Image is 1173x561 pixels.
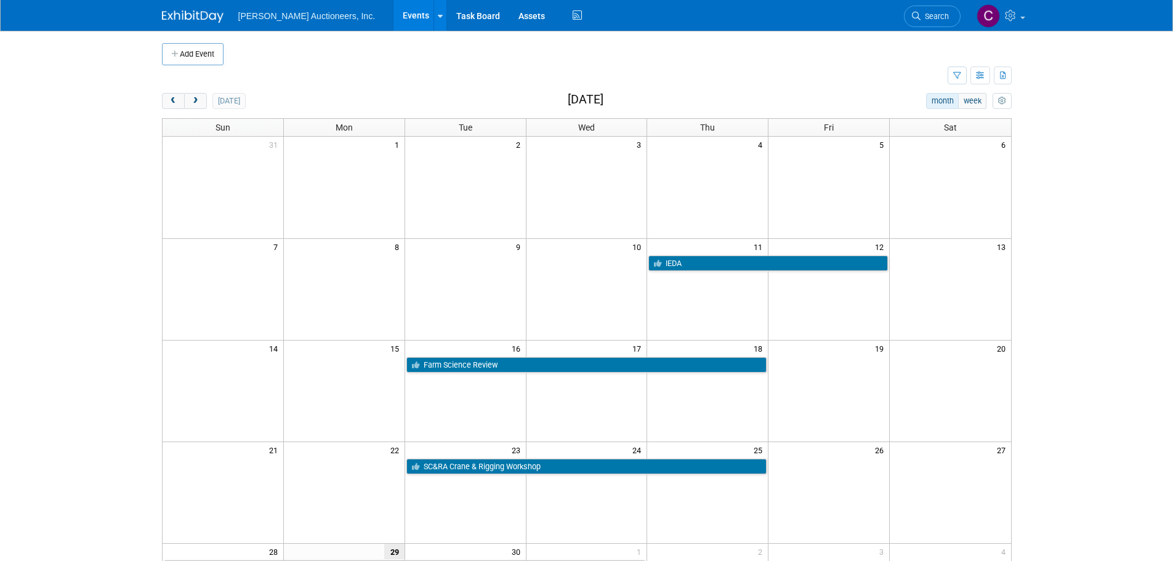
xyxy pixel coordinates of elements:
span: 9 [515,239,526,254]
span: [PERSON_NAME] Auctioneers, Inc. [238,11,376,21]
button: prev [162,93,185,109]
button: week [958,93,986,109]
span: 1 [635,544,647,559]
span: 17 [631,341,647,356]
h2: [DATE] [568,93,603,107]
span: 4 [757,137,768,152]
span: Wed [578,123,595,132]
button: Add Event [162,43,224,65]
i: Personalize Calendar [998,97,1006,105]
span: 31 [268,137,283,152]
a: IEDA [648,256,888,272]
span: 1 [393,137,405,152]
span: 8 [393,239,405,254]
span: Sun [216,123,230,132]
span: 5 [878,137,889,152]
span: 23 [510,442,526,458]
span: Mon [336,123,353,132]
span: 21 [268,442,283,458]
span: Thu [700,123,715,132]
button: next [184,93,207,109]
span: 25 [752,442,768,458]
span: 4 [1000,544,1011,559]
button: myCustomButton [993,93,1011,109]
span: 27 [996,442,1011,458]
span: 11 [752,239,768,254]
span: 15 [389,341,405,356]
span: 12 [874,239,889,254]
button: [DATE] [212,93,245,109]
span: 20 [996,341,1011,356]
span: Tue [459,123,472,132]
img: ExhibitDay [162,10,224,23]
span: 24 [631,442,647,458]
span: 22 [389,442,405,458]
a: Farm Science Review [406,357,767,373]
img: Cyndi Wade [977,4,1000,28]
span: 14 [268,341,283,356]
span: 3 [635,137,647,152]
span: 19 [874,341,889,356]
a: Search [904,6,961,27]
span: 13 [996,239,1011,254]
span: 16 [510,341,526,356]
span: 29 [384,544,405,559]
span: Search [921,12,949,21]
span: Fri [824,123,834,132]
span: 28 [268,544,283,559]
span: 10 [631,239,647,254]
span: Sat [944,123,957,132]
button: month [926,93,959,109]
span: 3 [878,544,889,559]
span: 30 [510,544,526,559]
span: 2 [515,137,526,152]
span: 7 [272,239,283,254]
span: 2 [757,544,768,559]
span: 26 [874,442,889,458]
a: SC&RA Crane & Rigging Workshop [406,459,767,475]
span: 6 [1000,137,1011,152]
span: 18 [752,341,768,356]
